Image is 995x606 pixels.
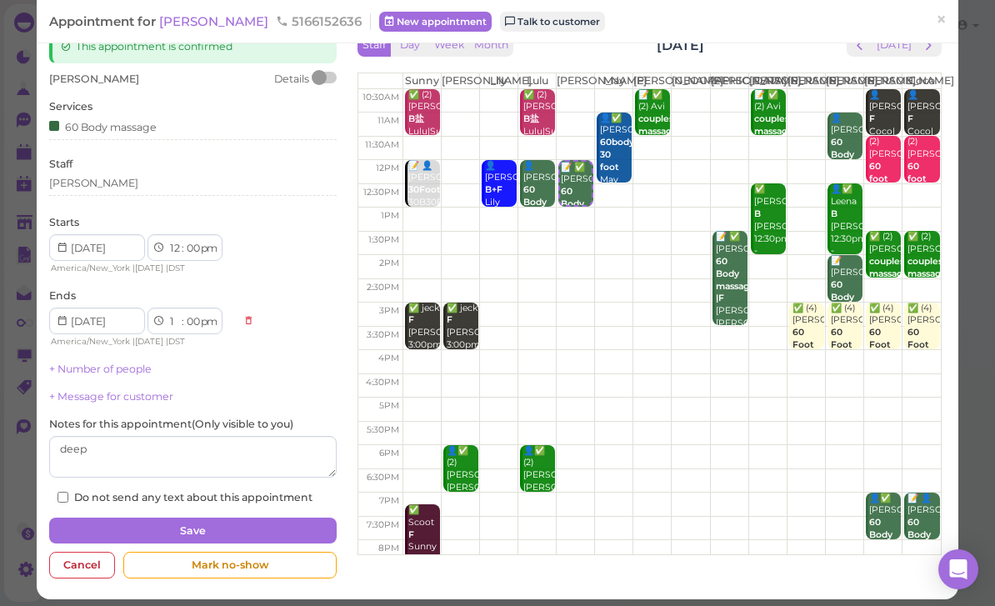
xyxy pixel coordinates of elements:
[274,72,309,87] div: Details
[868,231,901,343] div: ✅ (2) [PERSON_NAME] Coco|[PERSON_NAME] 1:30pm - 2:30pm
[484,160,517,247] div: 👤[PERSON_NAME] Lily 12:00pm - 1:00pm
[787,73,825,88] th: [PERSON_NAME]
[557,73,595,88] th: [PERSON_NAME]
[831,137,870,173] b: 60 Body massage
[522,89,555,176] div: ✅ (2) [PERSON_NAME] Lulu|Sunny 10:30am - 11:30am
[518,73,557,88] th: Lulu
[49,118,157,135] div: 60 Body massage
[523,184,562,220] b: 60 Body massage
[500,12,605,32] a: Talk to customer
[381,210,399,221] span: 1pm
[377,115,399,126] span: 11am
[49,13,371,29] div: Appointment for
[379,495,399,506] span: 7pm
[868,493,901,604] div: 👤✅ [PERSON_NAME] [PERSON_NAME] 7:00pm - 8:00pm
[49,288,76,303] label: Ends
[365,139,399,150] span: 11:30am
[831,327,852,375] b: 60 Foot +45 salt
[561,186,600,222] b: 60 Body massage
[868,89,901,188] div: 👤[PERSON_NAME] Coco|[PERSON_NAME] 10:30am - 11:30am
[379,12,492,32] a: New appointment
[869,161,908,222] b: 60 foot massage in the cave
[754,208,761,219] b: B
[600,137,634,173] b: 60body 30 foot
[367,282,399,293] span: 2:30pm
[916,34,942,57] button: next
[926,1,957,40] a: ×
[599,113,632,224] div: 👤✅ [PERSON_NAME] May 11:00am - 12:30pm
[49,518,337,544] button: Save
[357,34,391,57] button: Staff
[379,258,399,268] span: 2pm
[831,208,837,219] b: B
[376,163,399,173] span: 12pm
[936,8,947,32] span: ×
[830,255,862,404] div: 📝 [PERSON_NAME] [PERSON_NAME] or [PERSON_NAME] [PERSON_NAME] 2:00pm - 3:00pm
[753,89,786,226] div: 📝 ✅ (2) Avi 男 女 room [PERSON_NAME]|[PERSON_NAME] 10:30am - 11:30am
[378,353,399,363] span: 4pm
[367,424,399,435] span: 5:30pm
[49,363,152,375] a: + Number of people
[367,472,399,483] span: 6:30pm
[633,73,672,88] th: [PERSON_NAME]
[402,73,441,88] th: Sunny
[276,13,362,28] span: 5166152636
[831,279,870,315] b: 60 Body massage
[49,73,139,85] span: [PERSON_NAME]
[710,73,748,88] th: [PERSON_NAME]
[379,305,399,316] span: 3pm
[595,73,633,88] th: May
[168,336,185,347] span: DST
[49,417,293,432] label: Notes for this appointment ( Only visible to you )
[907,256,947,279] b: couples massage
[408,113,424,124] b: B盐
[830,303,862,476] div: ✅ (4) [PERSON_NAME] Coco|[PERSON_NAME]|[PERSON_NAME] |[PERSON_NAME] 3:00pm - 4:00pm
[716,256,755,304] b: 60 Body massage |F
[51,336,130,347] span: America/New_York
[407,89,440,176] div: ✅ (2) [PERSON_NAME] Lulu|Sunny 10:30am - 11:30am
[49,99,92,114] label: Services
[408,184,478,195] b: 30Foot+30Bath
[379,448,399,458] span: 6pm
[748,73,787,88] th: [PERSON_NAME]
[446,303,478,377] div: ✅ jeck [PERSON_NAME]|Sunny 3:00pm - 4:00pm
[362,92,399,103] span: 10:30am
[638,113,677,137] b: couples massage
[123,552,337,578] div: Mark no-show
[938,549,978,589] div: Open Intercom Messenger
[159,13,272,28] span: [PERSON_NAME]
[135,336,163,347] span: [DATE]
[868,136,901,285] div: (2) [PERSON_NAME] Coco|[PERSON_NAME] 11:30am - 12:30pm
[135,263,163,273] span: [DATE]
[367,519,399,530] span: 7:30pm
[49,390,173,403] a: + Message for customer
[637,89,670,226] div: 📝 ✅ (2) Avi 男 女 room [PERSON_NAME]|[PERSON_NAME] 10:30am - 11:30am
[51,263,130,273] span: America/New_York
[407,303,440,377] div: ✅ jeck [PERSON_NAME]|Sunny 3:00pm - 4:00pm
[753,183,786,270] div: ✅ [PERSON_NAME] [PERSON_NAME] 12:30pm - 2:00pm
[869,327,891,375] b: 60 Foot +45 salt
[715,231,747,368] div: 📝 ✅ [PERSON_NAME] [PERSON_NAME] [PERSON_NAME] 1:30pm - 3:30pm
[830,113,862,224] div: 👤[PERSON_NAME] [PERSON_NAME] 11:00am - 12:00pm
[792,303,824,476] div: ✅ (4) [PERSON_NAME] Coco|[PERSON_NAME]|[PERSON_NAME] |[PERSON_NAME] 3:00pm - 4:00pm
[754,113,793,137] b: couples massage
[379,400,399,411] span: 5pm
[872,34,917,57] button: [DATE]
[57,492,68,503] input: Do not send any text about this appointment
[49,30,337,63] div: This appointment is confirmed
[907,136,940,285] div: (2) [PERSON_NAME] Coco|[PERSON_NAME] 11:30am - 12:30pm
[407,504,440,591] div: ✅ Scoot Sunny 7:15pm - 8:30pm
[825,73,863,88] th: [PERSON_NAME]
[907,231,940,343] div: ✅ (2) [PERSON_NAME] Coco|[PERSON_NAME] 1:30pm - 2:30pm
[522,160,555,272] div: 👤[PERSON_NAME] Lulu 12:00pm - 1:00pm
[378,543,399,553] span: 8pm
[869,517,908,553] b: 60 Body massage
[363,187,399,198] span: 12:30pm
[869,113,875,124] b: F
[869,256,908,279] b: couples massage
[49,215,79,230] label: Starts
[408,314,414,325] b: F
[408,529,414,540] b: F
[446,445,478,569] div: 👤✅ (2) [PERSON_NAME] [PERSON_NAME] [PERSON_NAME]|Lulu 6:00pm - 7:00pm
[522,445,555,569] div: 👤✅ (2) [PERSON_NAME] [PERSON_NAME] [PERSON_NAME]|Lulu 6:00pm - 7:00pm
